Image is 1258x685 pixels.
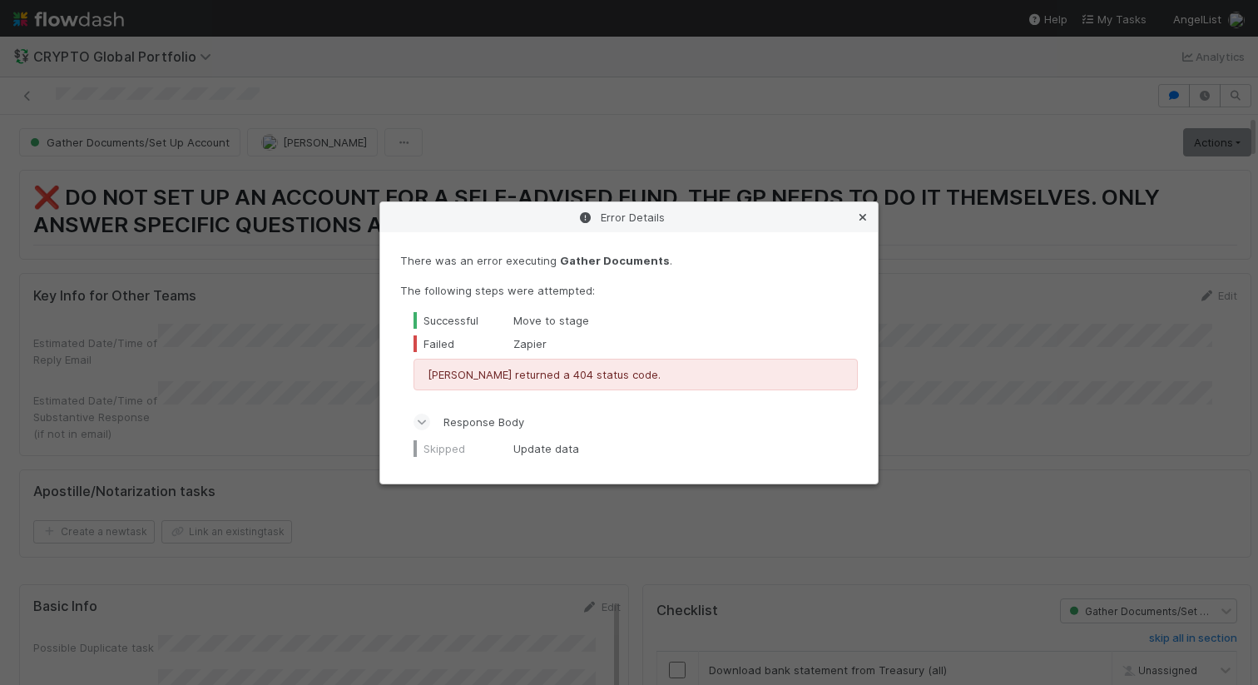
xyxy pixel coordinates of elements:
[380,202,878,232] div: Error Details
[414,335,513,352] div: Failed
[560,254,670,267] strong: Gather Documents
[414,312,858,329] div: Move to stage
[414,440,513,457] div: Skipped
[414,335,858,352] div: Zapier
[400,282,858,299] p: The following steps were attempted:
[428,366,844,383] p: [PERSON_NAME] returned a 404 status code.
[443,414,524,430] span: Response Body
[400,252,858,269] p: There was an error executing .
[414,440,858,457] div: Update data
[414,312,513,329] div: Successful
